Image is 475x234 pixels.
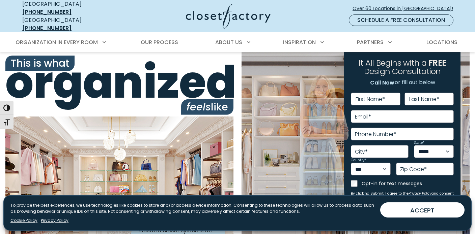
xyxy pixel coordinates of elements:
[16,38,98,46] span: Organization in Every Room
[22,24,72,32] a: [PHONE_NUMBER]
[426,38,457,46] span: Locations
[283,38,316,46] span: Inspiration
[10,218,37,224] a: Cookie Policy
[353,5,458,12] span: Over 60 Locations in [GEOGRAPHIC_DATA]!
[10,202,375,214] p: To provide the best experiences, we use technologies like cookies to store and/or access device i...
[349,14,453,26] a: Schedule a Free Consultation
[141,38,178,46] span: Our Process
[22,8,72,16] a: [PHONE_NUMBER]
[215,38,242,46] span: About Us
[186,4,271,29] img: Closet Factory Logo
[22,16,120,32] div: [GEOGRAPHIC_DATA]
[357,38,384,46] span: Partners
[181,99,233,115] span: like
[5,60,233,104] span: organized
[352,3,459,14] a: Over 60 Locations in [GEOGRAPHIC_DATA]!
[11,33,464,52] nav: Primary Menu
[41,218,68,224] a: Privacy Policy
[380,202,465,218] button: ACCEPT
[187,100,211,114] i: feels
